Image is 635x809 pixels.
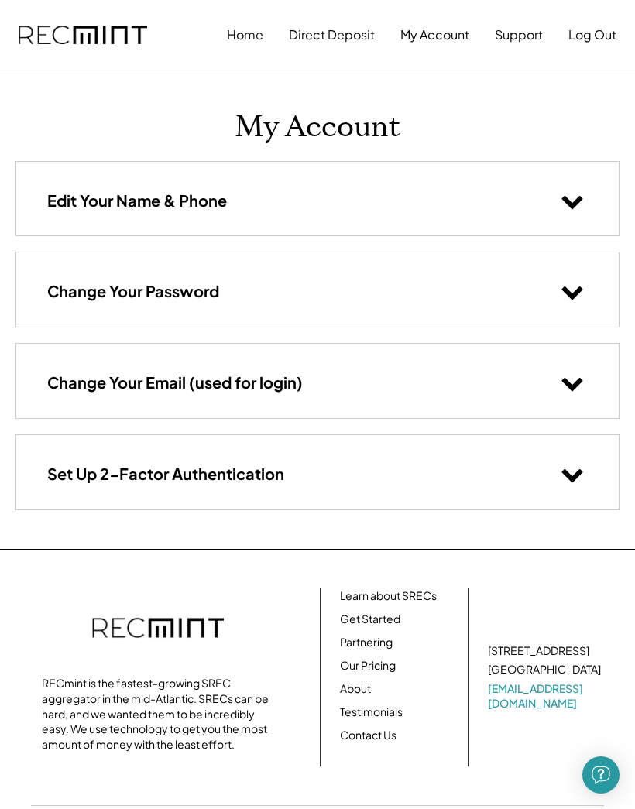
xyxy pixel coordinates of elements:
div: Open Intercom Messenger [582,756,620,794]
h3: Set Up 2-Factor Authentication [47,464,284,484]
button: Log Out [568,19,616,50]
button: Direct Deposit [289,19,375,50]
button: My Account [400,19,469,50]
div: RECmint is the fastest-growing SREC aggregator in the mid-Atlantic. SRECs can be hard, and we wan... [42,676,274,752]
h1: My Account [235,109,400,146]
img: recmint-logotype%403x.png [92,602,224,656]
a: Testimonials [340,704,403,720]
button: Support [495,19,543,50]
h3: Change Your Email (used for login) [47,372,303,393]
h3: Edit Your Name & Phone [47,190,227,211]
a: Our Pricing [340,658,396,674]
a: Learn about SRECs [340,588,437,604]
a: [EMAIL_ADDRESS][DOMAIN_NAME] [488,681,604,711]
a: About [340,681,371,697]
img: recmint-logotype%403x.png [19,26,147,45]
div: [GEOGRAPHIC_DATA] [488,662,601,677]
a: Get Started [340,612,400,627]
h3: Change Your Password [47,281,219,301]
a: Contact Us [340,728,396,743]
button: Home [227,19,263,50]
a: Partnering [340,635,393,650]
div: [STREET_ADDRESS] [488,643,589,659]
